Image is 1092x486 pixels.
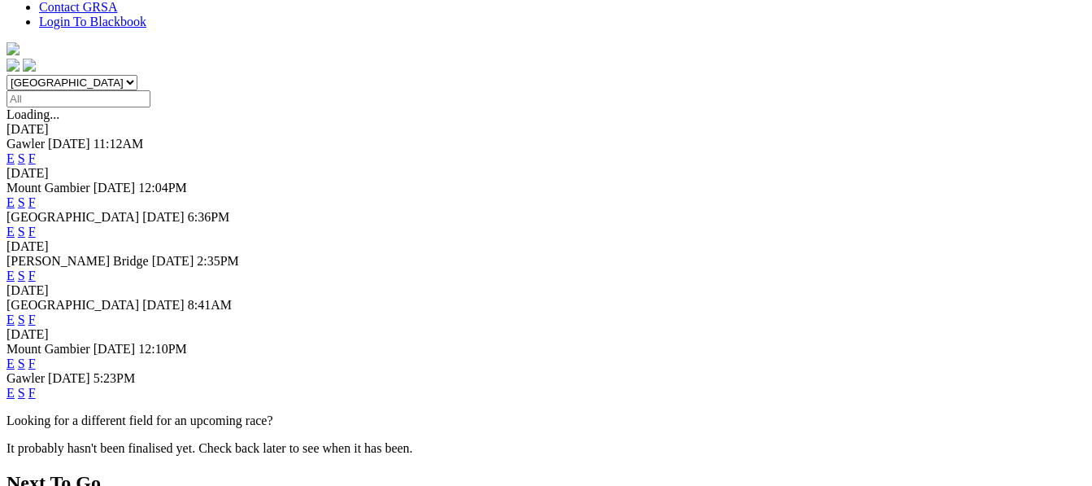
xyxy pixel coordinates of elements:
a: F [28,386,36,400]
a: E [7,225,15,239]
div: [DATE] [7,239,1085,254]
span: 8:41AM [188,298,232,312]
a: F [28,151,36,165]
a: E [7,195,15,209]
img: twitter.svg [23,59,36,72]
span: [GEOGRAPHIC_DATA] [7,298,139,312]
a: E [7,386,15,400]
span: 5:23PM [94,371,136,385]
span: [DATE] [94,181,136,195]
a: S [18,195,25,209]
a: S [18,151,25,165]
a: E [7,269,15,282]
a: S [18,386,25,400]
span: Mount Gambier [7,342,90,356]
span: [DATE] [48,137,90,151]
a: E [7,151,15,165]
span: Gawler [7,137,45,151]
span: 2:35PM [197,254,239,268]
span: 6:36PM [188,210,230,224]
span: Mount Gambier [7,181,90,195]
a: S [18,357,25,370]
div: [DATE] [7,166,1085,181]
img: logo-grsa-white.png [7,42,20,55]
span: [DATE] [48,371,90,385]
span: 12:10PM [138,342,187,356]
span: [DATE] [142,210,185,224]
span: [DATE] [142,298,185,312]
a: S [18,225,25,239]
span: [GEOGRAPHIC_DATA] [7,210,139,224]
span: [DATE] [152,254,194,268]
div: [DATE] [7,283,1085,298]
a: F [28,269,36,282]
input: Select date [7,90,150,107]
a: F [28,357,36,370]
div: [DATE] [7,327,1085,342]
a: F [28,225,36,239]
a: E [7,357,15,370]
img: facebook.svg [7,59,20,72]
span: Loading... [7,107,59,121]
span: Gawler [7,371,45,385]
a: S [18,313,25,326]
span: [PERSON_NAME] Bridge [7,254,149,268]
span: 12:04PM [138,181,187,195]
a: S [18,269,25,282]
a: Login To Blackbook [39,15,146,28]
a: F [28,195,36,209]
div: [DATE] [7,122,1085,137]
a: E [7,313,15,326]
partial: It probably hasn't been finalised yet. Check back later to see when it has been. [7,441,413,455]
span: [DATE] [94,342,136,356]
p: Looking for a different field for an upcoming race? [7,414,1085,428]
a: F [28,313,36,326]
span: 11:12AM [94,137,144,151]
